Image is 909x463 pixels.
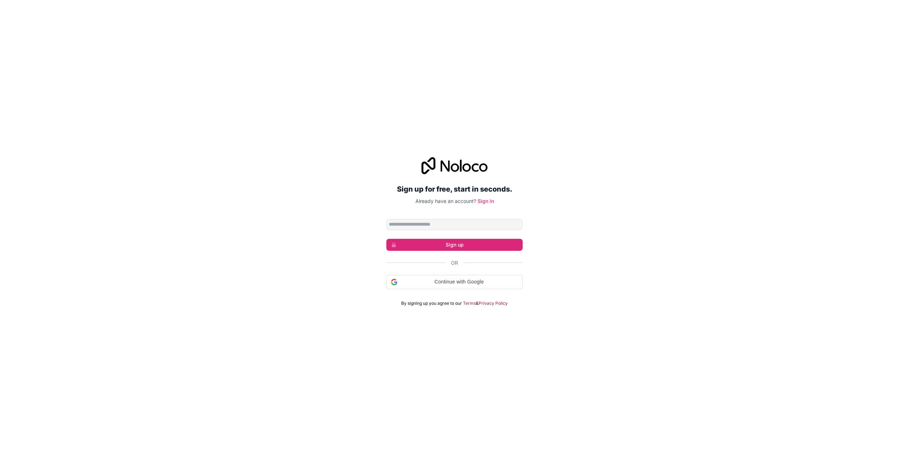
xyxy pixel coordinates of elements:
[386,183,523,195] h2: Sign up for free, start in seconds.
[415,198,476,204] span: Already have an account?
[386,239,523,251] button: Sign up
[401,301,462,306] span: By signing up you agree to our
[479,301,508,306] a: Privacy Policy
[386,275,523,289] div: Continue with Google
[463,301,476,306] a: Terms
[400,278,518,286] span: Continue with Google
[386,219,523,230] input: Email address
[476,301,479,306] span: &
[451,259,458,266] span: Or
[478,198,494,204] a: Sign in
